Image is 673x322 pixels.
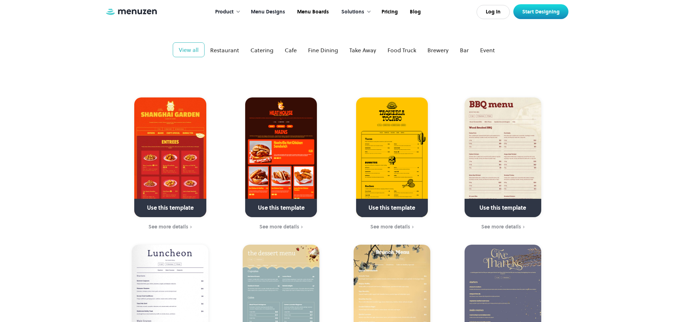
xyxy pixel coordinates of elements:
[210,46,239,54] div: Restaurant
[356,97,428,217] a: Use this template
[388,46,416,54] div: Food Truck
[308,46,338,54] div: Fine Dining
[452,223,554,231] a: See more details
[460,46,469,54] div: Bar
[341,8,364,16] div: Solutions
[179,46,199,54] div: View all
[427,46,449,54] div: Brewery
[134,97,206,217] a: Use this template
[349,46,376,54] div: Take Away
[250,46,273,54] div: Catering
[480,46,495,54] div: Event
[375,1,403,23] a: Pricing
[465,97,541,217] a: Use this template
[148,224,188,229] div: See more details
[259,224,299,229] div: See more details
[208,1,244,23] div: Product
[477,5,510,19] a: Log In
[341,223,443,231] a: See more details
[481,224,521,229] div: See more details
[370,224,410,229] div: See more details
[244,1,290,23] a: Menu Designs
[334,1,375,23] div: Solutions
[245,97,317,217] a: Use this template
[119,223,222,231] a: See more details
[290,1,334,23] a: Menu Boards
[513,4,568,19] a: Start Designing
[230,223,332,231] a: See more details
[215,8,234,16] div: Product
[403,1,426,23] a: Blog
[285,46,297,54] div: Cafe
